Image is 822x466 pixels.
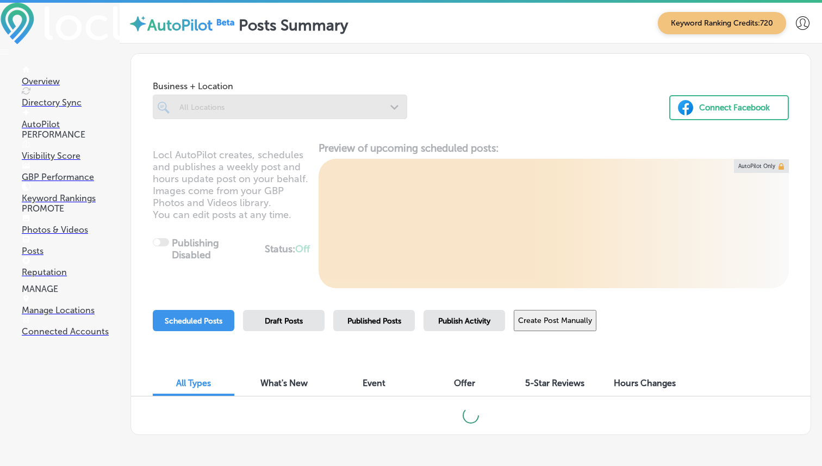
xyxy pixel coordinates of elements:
span: Keyword Ranking Credits: 720 [658,12,786,34]
img: Beta [213,16,239,28]
a: Visibility Score [22,140,120,161]
a: Directory Sync [22,87,120,108]
p: GBP Performance [22,172,120,182]
span: What's New [260,378,308,388]
button: Connect Facebook [669,95,789,120]
p: Keyword Rankings [22,193,120,203]
a: Photos & Videos [22,214,120,235]
p: PROMOTE [22,203,120,214]
p: Manage Locations [22,305,120,315]
a: Keyword Rankings [22,183,120,203]
span: Publish Activity [438,316,490,326]
a: Posts [22,235,120,256]
p: Directory Sync [22,97,120,108]
a: GBP Performance [22,161,120,182]
span: Business + Location [153,81,407,91]
p: Posts [22,246,120,256]
a: Overview [22,66,120,86]
div: Connect Facebook [699,100,770,116]
p: Reputation [22,267,120,277]
img: autopilot-icon [128,14,147,33]
a: Reputation [22,257,120,277]
span: Offer [454,378,475,388]
p: Overview [22,76,120,86]
p: AutoPilot [22,119,120,129]
button: Create Post Manually [514,310,596,331]
label: AutoPilot [147,16,213,34]
p: Photos & Videos [22,225,120,235]
span: Event [363,378,385,388]
span: Draft Posts [265,316,303,326]
a: Connected Accounts [22,316,120,337]
span: 5-Star Reviews [525,378,584,388]
p: MANAGE [22,284,120,294]
span: Scheduled Posts [165,316,222,326]
span: Published Posts [347,316,401,326]
p: Visibility Score [22,151,120,161]
span: Hours Changes [614,378,676,388]
a: AutoPilot [22,109,120,129]
span: All Types [176,378,211,388]
p: Connected Accounts [22,326,120,337]
a: Manage Locations [22,295,120,315]
p: PERFORMANCE [22,129,120,140]
label: Posts Summary [239,16,348,34]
